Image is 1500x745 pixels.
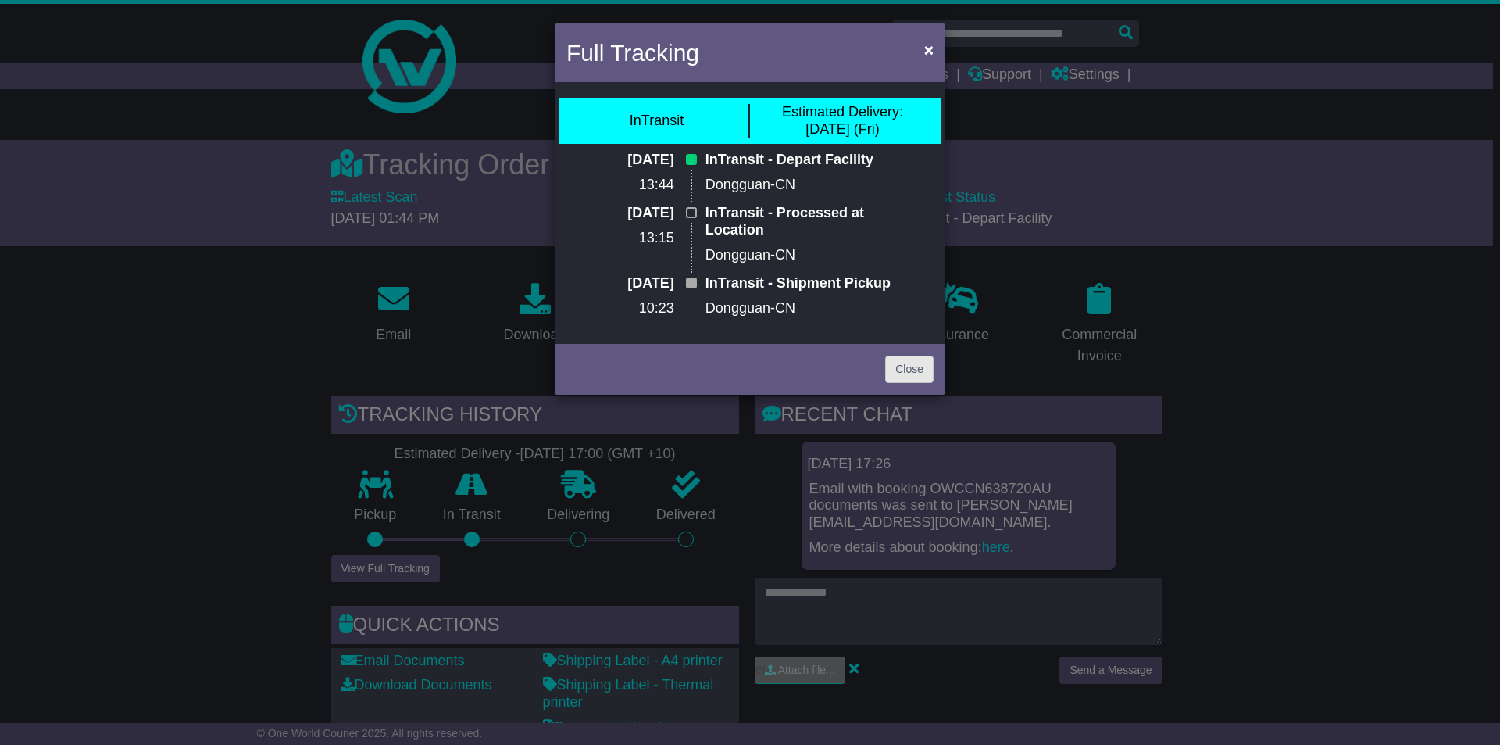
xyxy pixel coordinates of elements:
[705,300,899,317] p: Dongguan-CN
[705,275,899,292] p: InTransit - Shipment Pickup
[601,152,674,169] p: [DATE]
[916,34,941,66] button: Close
[885,356,934,383] a: Close
[601,300,674,317] p: 10:23
[705,152,899,169] p: InTransit - Depart Facility
[705,247,899,264] p: Dongguan-CN
[782,104,903,120] span: Estimated Delivery:
[782,104,903,138] div: [DATE] (Fri)
[601,177,674,194] p: 13:44
[601,275,674,292] p: [DATE]
[630,113,684,130] div: InTransit
[601,205,674,222] p: [DATE]
[601,230,674,247] p: 13:15
[566,35,699,70] h4: Full Tracking
[705,177,899,194] p: Dongguan-CN
[924,41,934,59] span: ×
[705,205,899,238] p: InTransit - Processed at Location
